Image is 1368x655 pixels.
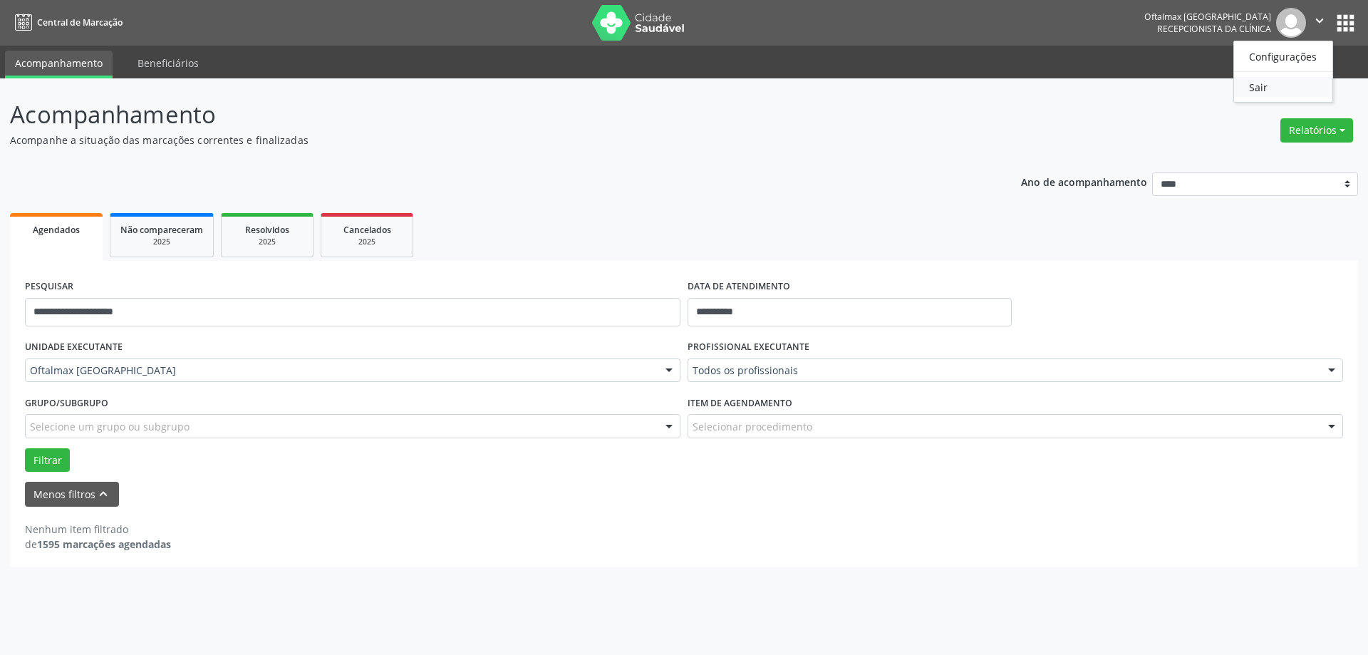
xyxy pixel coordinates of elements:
span: Resolvidos [245,224,289,236]
span: Selecionar procedimento [693,419,812,434]
img: img [1276,8,1306,38]
span: Todos os profissionais [693,363,1314,378]
button: Filtrar [25,448,70,473]
span: Selecione um grupo ou subgrupo [30,419,190,434]
span: Agendados [33,224,80,236]
div: 2025 [331,237,403,247]
div: 2025 [120,237,203,247]
div: de [25,537,171,552]
label: PROFISSIONAL EXECUTANTE [688,336,809,359]
a: Configurações [1234,46,1332,66]
button: Menos filtroskeyboard_arrow_up [25,482,119,507]
a: Beneficiários [128,51,209,76]
span: Central de Marcação [37,16,123,29]
span: Recepcionista da clínica [1157,23,1271,35]
div: Oftalmax [GEOGRAPHIC_DATA] [1144,11,1271,23]
span: Não compareceram [120,224,203,236]
label: PESQUISAR [25,276,73,298]
strong: 1595 marcações agendadas [37,537,171,551]
button:  [1306,8,1333,38]
button: apps [1333,11,1358,36]
label: DATA DE ATENDIMENTO [688,276,790,298]
a: Acompanhamento [5,51,113,78]
p: Ano de acompanhamento [1021,172,1147,190]
a: Sair [1234,77,1332,97]
label: Item de agendamento [688,392,792,414]
p: Acompanhe a situação das marcações correntes e finalizadas [10,133,953,148]
div: 2025 [232,237,303,247]
i:  [1312,13,1327,29]
p: Acompanhamento [10,97,953,133]
span: Cancelados [343,224,391,236]
i: keyboard_arrow_up [95,486,111,502]
a: Central de Marcação [10,11,123,34]
div: Nenhum item filtrado [25,522,171,537]
span: Oftalmax [GEOGRAPHIC_DATA] [30,363,651,378]
label: UNIDADE EXECUTANTE [25,336,123,359]
button: Relatórios [1280,118,1353,143]
label: Grupo/Subgrupo [25,392,108,414]
ul:  [1233,41,1333,103]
